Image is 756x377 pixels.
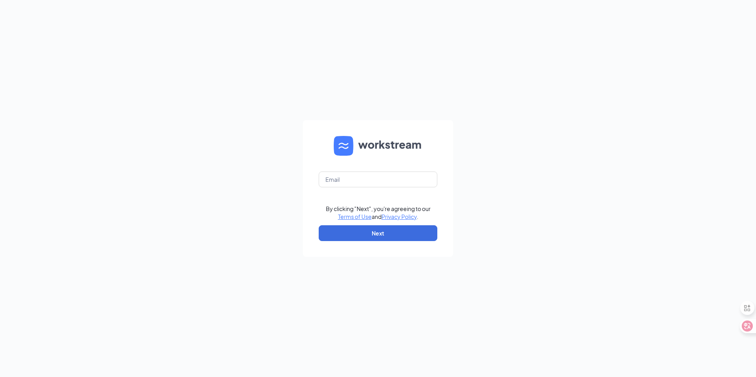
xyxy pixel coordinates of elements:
[338,213,372,220] a: Terms of Use
[319,225,437,241] button: Next
[319,172,437,187] input: Email
[334,136,422,156] img: WS logo and Workstream text
[326,205,431,221] div: By clicking "Next", you're agreeing to our and .
[382,213,417,220] a: Privacy Policy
